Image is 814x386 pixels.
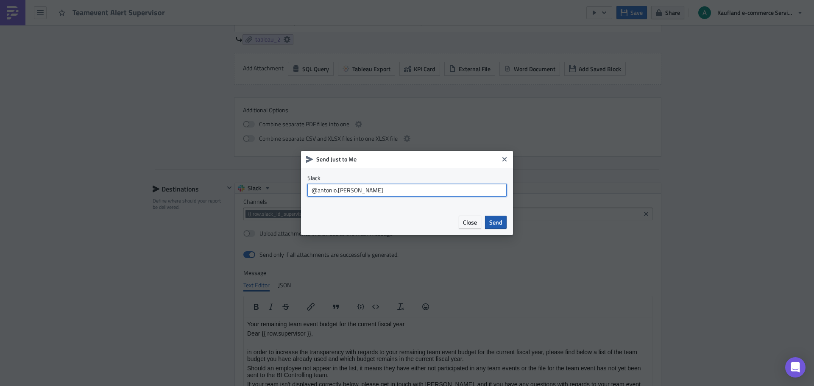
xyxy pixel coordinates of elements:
[489,218,502,227] span: Send
[3,3,405,86] body: Rich Text Area. Press ALT-0 for help.
[316,156,499,163] h6: Send Just to Me
[459,216,481,229] button: Close
[3,31,405,45] p: in order to increase the transparency with regards to your remaining team event budget for the cu...
[3,64,405,77] p: If your team isn't displayed correctly below, please get in touch with [PERSON_NAME], and if you ...
[3,47,405,61] p: Should an employee not appear in the list, it means they have either not participated in any team...
[463,218,477,227] span: Close
[498,153,511,166] button: Close
[785,357,806,378] div: Open Intercom Messenger
[485,216,507,229] button: Send
[307,174,507,182] label: Slack
[3,13,405,19] p: Dear {{ row.supervisor }},
[3,3,405,10] p: Your remaining team event budget for the current fiscal year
